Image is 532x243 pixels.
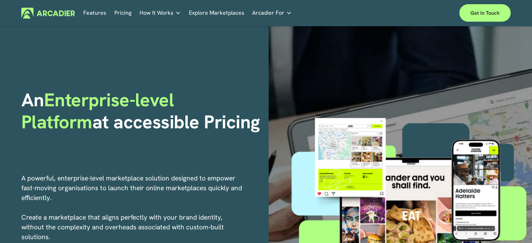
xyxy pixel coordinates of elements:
[21,88,179,134] span: Enterprise-level Platform
[140,8,181,19] a: folder dropdown
[114,8,132,19] a: Pricing
[497,209,532,243] iframe: Chat Widget
[189,8,244,19] a: Explore Marketplaces
[252,8,284,18] span: Arcadier For
[459,4,511,22] a: Get in touch
[83,8,106,19] a: Features
[140,8,173,18] span: How It Works
[21,8,75,19] img: Arcadier
[252,8,292,19] a: folder dropdown
[21,89,264,133] h1: An at accessible Pricing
